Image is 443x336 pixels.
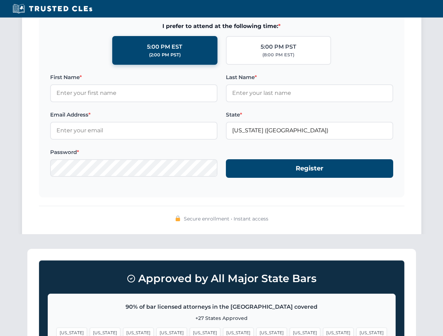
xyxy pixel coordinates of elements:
[262,51,294,58] div: (8:00 PM EST)
[226,73,393,82] label: Last Name
[50,73,217,82] label: First Name
[50,122,217,139] input: Enter your email
[56,302,387,311] p: 90% of bar licensed attorneys in the [GEOGRAPHIC_DATA] covered
[226,111,393,119] label: State
[50,111,217,119] label: Email Address
[149,51,181,58] div: (2:00 PM PST)
[184,215,268,223] span: Secure enrollment • Instant access
[50,22,393,31] span: I prefer to attend at the following time:
[226,122,393,139] input: Florida (FL)
[226,159,393,178] button: Register
[50,148,217,156] label: Password
[11,3,94,14] img: Trusted CLEs
[147,42,182,51] div: 5:00 PM EST
[56,314,387,322] p: +27 States Approved
[226,84,393,102] input: Enter your last name
[175,216,181,221] img: 🔒
[48,269,396,288] h3: Approved by All Major State Bars
[50,84,217,102] input: Enter your first name
[261,42,296,51] div: 5:00 PM PST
